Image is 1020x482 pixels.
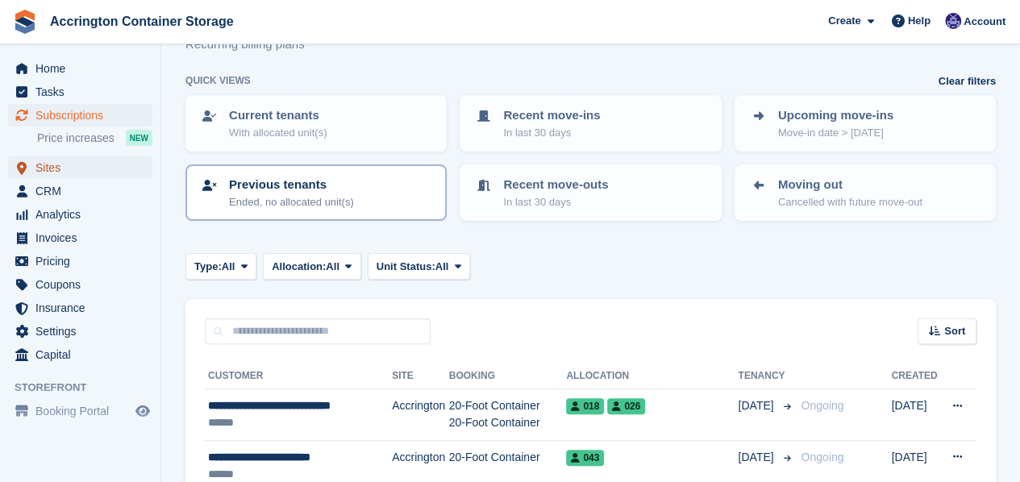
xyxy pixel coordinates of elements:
[738,397,776,414] span: [DATE]
[801,451,843,463] span: Ongoing
[944,323,965,339] span: Sort
[8,343,152,366] a: menu
[461,97,719,150] a: Recent move-ins In last 30 days
[222,259,235,275] span: All
[35,180,132,202] span: CRM
[35,226,132,249] span: Invoices
[8,226,152,249] a: menu
[8,273,152,296] a: menu
[8,297,152,319] a: menu
[503,176,608,194] p: Recent move-outs
[503,125,600,141] p: In last 30 days
[133,401,152,421] a: Preview store
[8,250,152,272] a: menu
[738,449,776,466] span: [DATE]
[8,203,152,226] a: menu
[377,259,435,275] span: Unit Status:
[8,57,152,80] a: menu
[35,104,132,127] span: Subscriptions
[35,343,132,366] span: Capital
[35,81,132,103] span: Tasks
[891,364,940,389] th: Created
[37,129,152,147] a: Price increases NEW
[449,389,567,441] td: 20-Foot Container 20-Foot Container
[778,125,893,141] p: Move-in date > [DATE]
[503,106,600,125] p: Recent move-ins
[13,10,37,34] img: stora-icon-8386f47178a22dfd0bd8f6a31ec36ba5ce8667c1dd55bd0f319d3a0aa187defe.svg
[736,97,994,150] a: Upcoming move-ins Move-in date > [DATE]
[945,13,961,29] img: Jacob Connolly
[272,259,326,275] span: Allocation:
[736,166,994,219] a: Moving out Cancelled with future move-out
[828,13,860,29] span: Create
[35,273,132,296] span: Coupons
[435,259,449,275] span: All
[908,13,930,29] span: Help
[607,398,645,414] span: 026
[938,73,996,89] a: Clear filters
[185,253,256,280] button: Type: All
[229,106,327,125] p: Current tenants
[503,194,608,210] p: In last 30 days
[449,364,567,389] th: Booking
[185,73,251,88] h6: Quick views
[229,194,354,210] p: Ended, no allocated unit(s)
[368,253,470,280] button: Unit Status: All
[194,259,222,275] span: Type:
[35,203,132,226] span: Analytics
[35,400,132,422] span: Booking Portal
[778,176,922,194] p: Moving out
[8,81,152,103] a: menu
[738,364,794,389] th: Tenancy
[229,176,354,194] p: Previous tenants
[8,320,152,343] a: menu
[35,297,132,319] span: Insurance
[37,131,114,146] span: Price increases
[392,389,449,441] td: Accrington
[801,399,843,412] span: Ongoing
[461,166,719,219] a: Recent move-outs In last 30 days
[566,398,604,414] span: 018
[263,253,361,280] button: Allocation: All
[187,166,445,219] a: Previous tenants Ended, no allocated unit(s)
[392,364,449,389] th: Site
[891,389,940,441] td: [DATE]
[229,125,327,141] p: With allocated unit(s)
[778,106,893,125] p: Upcoming move-ins
[8,156,152,179] a: menu
[8,180,152,202] a: menu
[566,364,738,389] th: Allocation
[185,35,314,54] p: Recurring billing plans
[964,14,1005,30] span: Account
[8,400,152,422] a: menu
[44,8,240,35] a: Accrington Container Storage
[326,259,339,275] span: All
[126,130,152,146] div: NEW
[35,250,132,272] span: Pricing
[35,156,132,179] span: Sites
[205,364,392,389] th: Customer
[566,450,604,466] span: 043
[35,320,132,343] span: Settings
[187,97,445,150] a: Current tenants With allocated unit(s)
[778,194,922,210] p: Cancelled with future move-out
[8,104,152,127] a: menu
[15,380,160,396] span: Storefront
[35,57,132,80] span: Home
